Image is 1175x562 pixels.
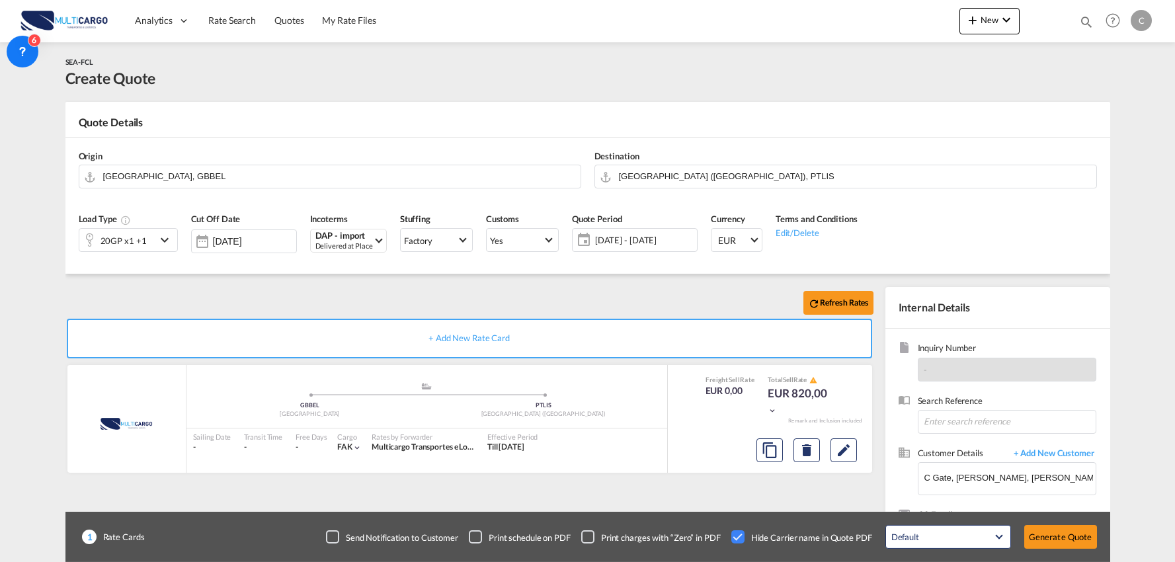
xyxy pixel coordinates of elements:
md-checkbox: Checkbox No Ink [469,530,571,543]
div: Delivered at Place [315,241,373,251]
span: Rate Cards [97,531,145,543]
input: Enter Customer Details [924,463,1096,493]
div: Create Quote [65,67,156,89]
input: Search by Door/Port [103,165,574,188]
button: icon-plus 400-fgNewicon-chevron-down [959,8,1020,34]
button: Copy [756,438,783,462]
md-checkbox: Checkbox No Ink [731,530,872,543]
md-checkbox: Checkbox No Ink [581,530,721,543]
span: Cut Off Date [191,214,241,224]
span: 1 [82,530,97,544]
div: Hide Carrier name in Quote PDF [751,532,872,543]
span: SEA-FCL [65,58,93,66]
span: + Add New Rate Card [428,333,510,343]
button: Generate Quote [1024,525,1097,549]
span: Stuffing [400,214,430,224]
button: icon-refreshRefresh Rates [803,291,873,315]
input: Enter search reference [918,410,1096,434]
div: + Add New Rate Card [67,319,872,358]
div: [GEOGRAPHIC_DATA] [193,410,427,419]
div: icon-magnify [1079,15,1094,34]
div: - [244,442,282,453]
div: C [1131,10,1152,31]
md-icon: icon-alert [809,376,817,384]
span: [DATE] - [DATE] [592,231,697,249]
div: DAP - import [315,231,373,241]
span: Quote Period [572,214,622,224]
span: Analytics [135,14,173,27]
span: Currency [711,214,745,224]
div: Cargo [337,432,362,442]
div: Sailing Date [193,432,231,442]
div: PTLIS [426,401,661,410]
span: [DATE] - [DATE] [595,234,694,246]
span: Terms and Conditions [776,214,858,224]
div: EUR 0,00 [706,384,755,397]
div: Internal Details [885,287,1110,328]
md-icon: icon-refresh [808,298,820,309]
div: Multicargo Transportes e Logistica [372,442,474,453]
span: Till [DATE] [487,442,524,452]
img: MultiCargo [83,407,170,440]
span: Help [1102,9,1124,32]
span: FAK [337,442,352,452]
md-input-container: Belfast, GBBEL [79,165,581,188]
button: Edit [831,438,857,462]
md-icon: icon-chevron-down [352,443,362,452]
md-icon: icon-chevron-down [157,232,177,248]
md-icon: icon-calendar [573,232,588,248]
span: Customs [486,214,519,224]
div: Quote Details [65,115,1110,136]
div: Print charges with “Zero” in PDF [601,532,721,543]
div: Help [1102,9,1131,33]
md-icon: icon-chevron-down [998,12,1014,28]
md-icon: assets/icons/custom/copyQuote.svg [762,442,778,458]
div: Remark and Inclusion included [778,417,872,424]
span: Rate Search [208,15,256,26]
button: icon-alert [808,376,817,385]
md-select: Select Stuffing: Factory [400,228,473,252]
span: - [924,364,927,375]
span: CC Email [918,508,1096,524]
md-select: Select Currency: € EUREuro [711,228,762,252]
input: Select [213,236,296,247]
span: Multicargo Transportes e Logistica [372,442,490,452]
button: Delete [793,438,820,462]
span: + Add New Customer [1007,447,1096,462]
img: 82db67801a5411eeacfdbd8acfa81e61.png [20,6,109,36]
span: Customer Details [918,447,1007,462]
span: EUR [718,234,749,247]
div: Yes [490,235,503,246]
div: GBBEL [193,401,427,410]
md-checkbox: Checkbox No Ink [326,530,458,543]
md-select: Select Incoterms: DAP - import Delivered at Place [310,229,387,253]
div: Edit/Delete [776,225,858,239]
md-icon: icon-information-outline [120,215,131,225]
md-icon: icon-magnify [1079,15,1094,29]
span: Incoterms [310,214,348,224]
md-input-container: Lisbon (Lisboa), PTLIS [594,165,1097,188]
div: Total Rate [768,375,834,385]
span: New [965,15,1014,25]
span: Origin [79,151,102,161]
span: Load Type [79,214,131,224]
div: Effective Period [487,432,538,442]
div: Print schedule on PDF [489,532,571,543]
div: EUR 820,00 [768,385,834,417]
div: [GEOGRAPHIC_DATA] ([GEOGRAPHIC_DATA]) [426,410,661,419]
b: Refresh Rates [820,298,869,307]
input: Search by Door/Port [619,165,1090,188]
md-icon: icon-plus 400-fg [965,12,981,28]
md-select: Select Customs: Yes [486,228,559,252]
div: Free Days [296,432,327,442]
span: Quotes [274,15,304,26]
div: - [296,442,298,453]
div: - [193,442,231,453]
div: Default [891,532,919,542]
div: 20GP x1 40OT x1icon-chevron-down [79,228,178,252]
span: Search Reference [918,395,1096,410]
span: Sell [783,376,793,383]
span: Inquiry Number [918,342,1096,357]
div: Till 12 Oct 2025 [487,442,524,453]
div: Freight Rate [706,375,755,384]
